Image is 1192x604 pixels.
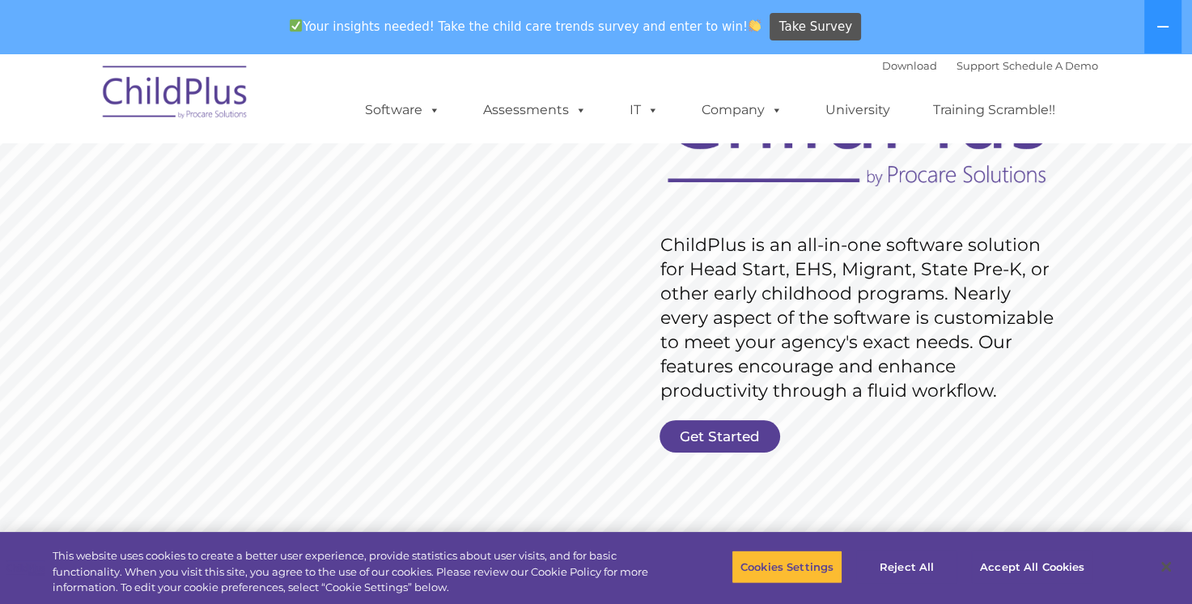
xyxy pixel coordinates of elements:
[685,94,799,126] a: Company
[957,59,999,72] a: Support
[290,19,302,32] img: ✅
[809,94,906,126] a: University
[349,94,456,126] a: Software
[732,550,842,584] button: Cookies Settings
[467,94,603,126] a: Assessments
[882,59,1098,72] font: |
[779,13,852,41] span: Take Survey
[660,420,780,453] a: Get Started
[613,94,675,126] a: IT
[770,13,861,41] a: Take Survey
[283,11,768,42] span: Your insights needed! Take the child care trends survey and enter to win!
[660,233,1062,403] rs-layer: ChildPlus is an all-in-one software solution for Head Start, EHS, Migrant, State Pre-K, or other ...
[1003,59,1098,72] a: Schedule A Demo
[917,94,1071,126] a: Training Scramble!!
[1148,549,1184,585] button: Close
[95,54,257,135] img: ChildPlus by Procare Solutions
[53,548,655,596] div: This website uses cookies to create a better user experience, provide statistics about user visit...
[856,550,957,584] button: Reject All
[749,19,761,32] img: 👏
[971,550,1093,584] button: Accept All Cookies
[882,59,937,72] a: Download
